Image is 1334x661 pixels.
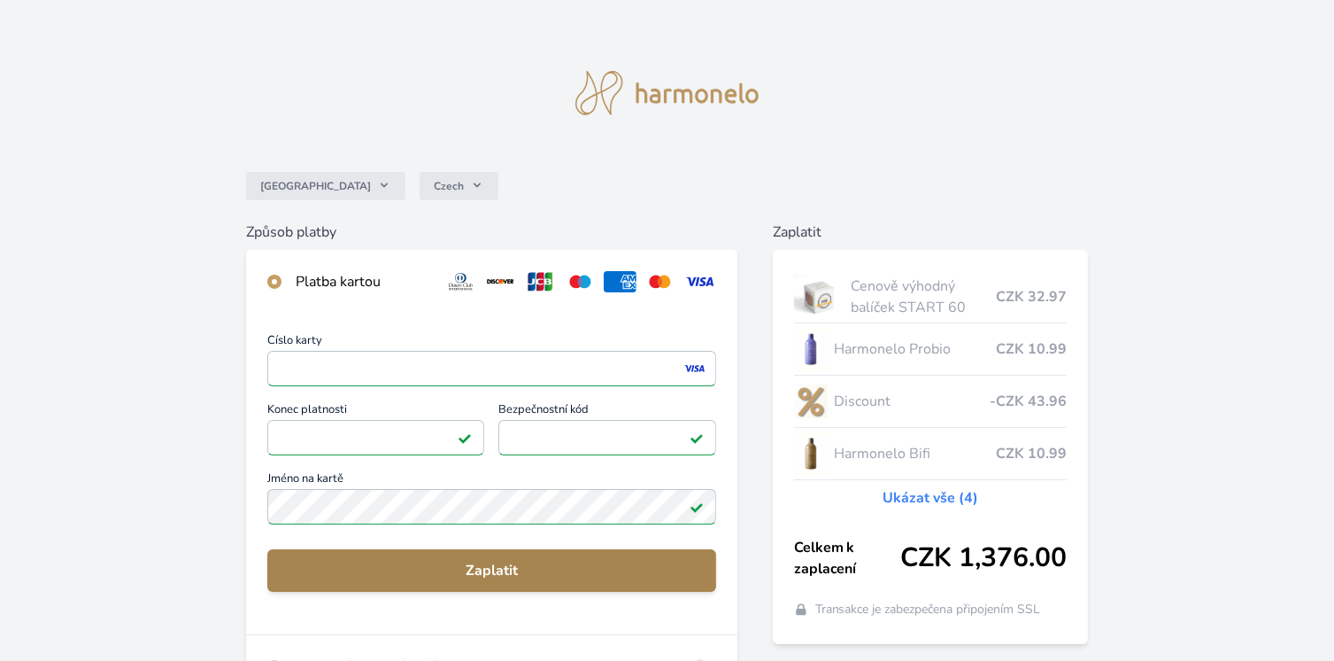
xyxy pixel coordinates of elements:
[498,404,715,420] span: Bezpečnostní kód
[794,379,828,424] img: discount-lo.png
[990,391,1067,412] span: -CZK 43.96
[267,473,716,489] span: Jméno na kartě
[524,271,557,292] img: jcb.svg
[996,338,1067,360] span: CZK 10.99
[564,271,597,292] img: maestro.svg
[794,275,844,319] img: start.jpg
[835,391,991,412] span: Discount
[275,425,476,450] iframe: Iframe pro datum vypršení platnosti
[690,500,704,514] img: Platné pole
[644,271,676,292] img: mc.svg
[267,404,484,420] span: Konec platnosti
[246,172,405,200] button: [GEOGRAPHIC_DATA]
[794,537,901,579] span: Celkem k zaplacení
[690,431,704,445] img: Platné pole
[794,432,828,476] img: CLEAN_BIFI_se_stinem_x-lo.jpg
[246,222,737,243] h6: Způsob platby
[267,549,716,592] button: Zaplatit
[996,286,1067,307] span: CZK 32.97
[996,443,1067,464] span: CZK 10.99
[420,172,498,200] button: Czech
[773,222,1089,243] h6: Zaplatit
[296,271,430,292] div: Platba kartou
[575,71,760,115] img: logo.svg
[267,335,716,351] span: Číslo karty
[835,443,997,464] span: Harmonelo Bifi
[444,271,477,292] img: diners.svg
[267,489,716,525] input: Jméno na kartěPlatné pole
[683,271,716,292] img: visa.svg
[260,179,371,193] span: [GEOGRAPHIC_DATA]
[604,271,636,292] img: amex.svg
[682,361,706,377] img: visa
[434,179,464,193] span: Czech
[900,542,1067,574] span: CZK 1,376.00
[851,276,996,318] span: Cenově výhodný balíček START 60
[815,601,1041,618] span: Transakce je zabezpečena připojením SSL
[794,327,828,371] img: CLEAN_PROBIO_se_stinem_x-lo.jpg
[835,338,997,360] span: Harmonelo Probio
[281,560,702,581] span: Zaplatit
[484,271,517,292] img: discover.svg
[275,356,708,381] iframe: Iframe pro číslo karty
[458,431,472,445] img: Platné pole
[883,487,978,509] a: Ukázat vše (4)
[506,425,707,450] iframe: Iframe pro bezpečnostní kód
